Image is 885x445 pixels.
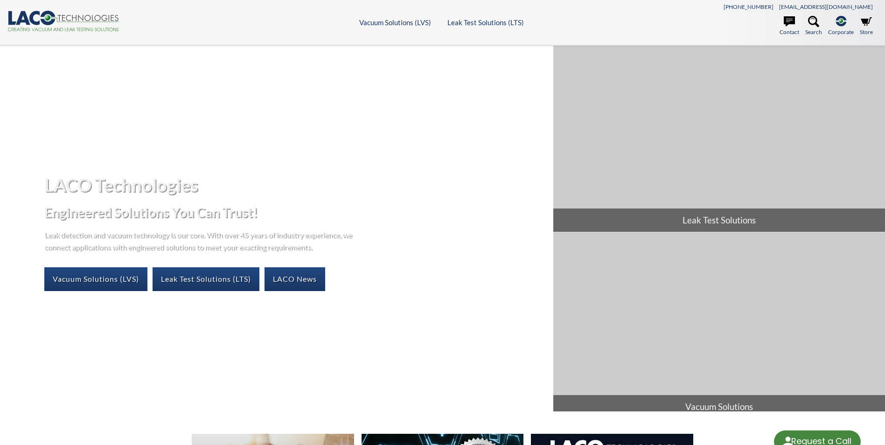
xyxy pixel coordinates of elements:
a: Store [860,16,873,36]
span: Corporate [828,28,854,36]
a: Vacuum Solutions (LVS) [359,18,431,27]
a: Leak Test Solutions (LTS) [153,267,259,291]
h1: LACO Technologies [44,174,546,196]
span: Leak Test Solutions [553,209,885,232]
a: Vacuum Solutions (LVS) [44,267,147,291]
a: [EMAIL_ADDRESS][DOMAIN_NAME] [779,3,873,10]
p: Leak detection and vacuum technology is our core. With over 45 years of industry experience, we c... [44,229,357,252]
h2: Engineered Solutions You Can Trust! [44,204,546,221]
a: [PHONE_NUMBER] [724,3,774,10]
a: Contact [780,16,799,36]
a: Leak Test Solutions [553,46,885,232]
a: Leak Test Solutions (LTS) [447,18,524,27]
a: Vacuum Solutions [553,232,885,418]
a: LACO News [265,267,325,291]
a: Search [805,16,822,36]
span: Vacuum Solutions [553,395,885,418]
